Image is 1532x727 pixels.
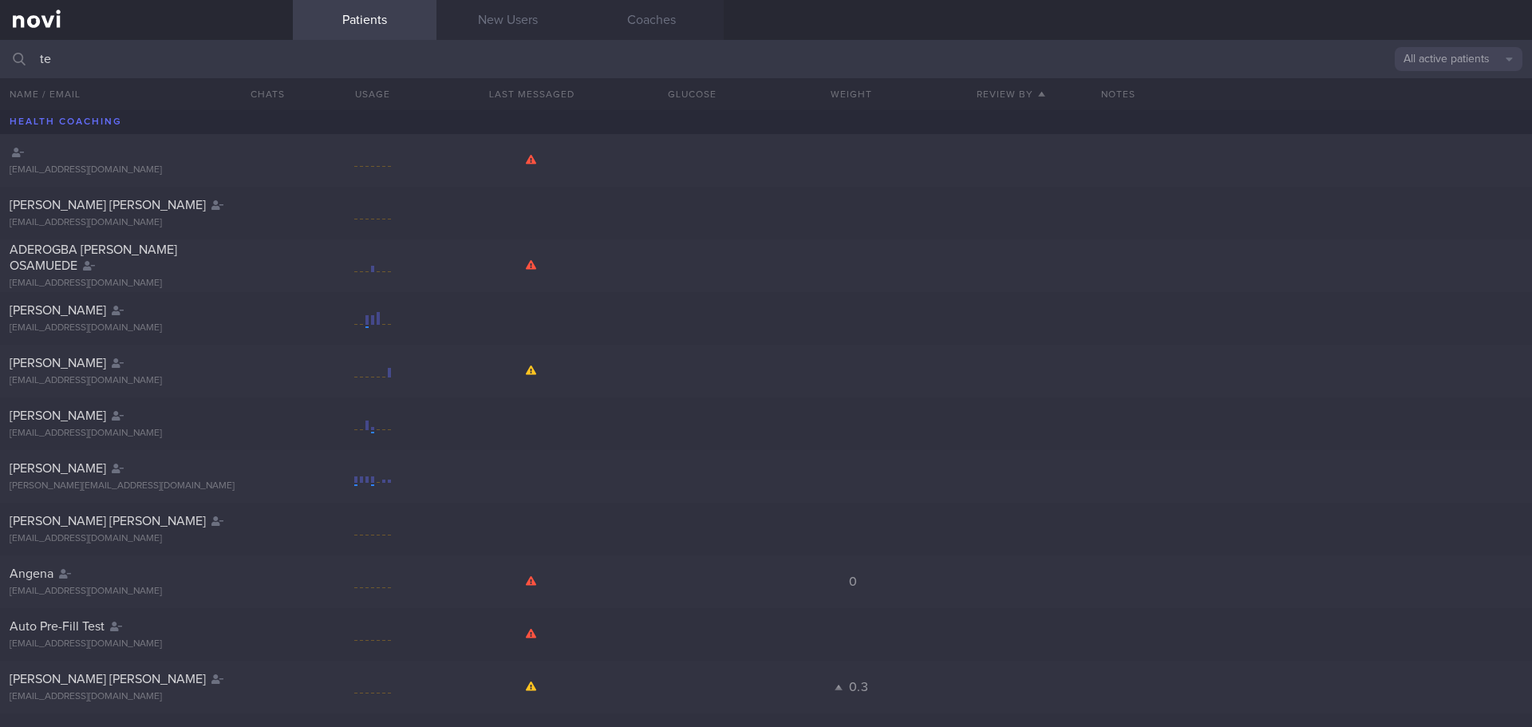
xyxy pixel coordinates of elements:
span: [PERSON_NAME] [10,409,106,422]
span: [PERSON_NAME] [PERSON_NAME] [10,673,206,686]
button: Glucose [612,78,772,110]
div: [EMAIL_ADDRESS][DOMAIN_NAME] [10,217,283,229]
div: [EMAIL_ADDRESS][DOMAIN_NAME] [10,691,283,703]
span: Auto Pre-Fill Test [10,620,105,633]
div: [EMAIL_ADDRESS][DOMAIN_NAME] [10,278,283,290]
span: Angena [10,567,53,580]
span: 0.3 [849,681,869,693]
button: Last Messaged [452,78,612,110]
div: [EMAIL_ADDRESS][DOMAIN_NAME] [10,428,283,440]
span: [PERSON_NAME] [10,357,106,369]
div: [EMAIL_ADDRESS][DOMAIN_NAME] [10,375,283,387]
span: [PERSON_NAME] [10,462,106,475]
span: ADEROGBA [PERSON_NAME] OSAMUEDE [10,243,177,272]
button: Review By [931,78,1091,110]
span: [PERSON_NAME] [PERSON_NAME] [10,515,206,527]
button: Weight [772,78,931,110]
div: [EMAIL_ADDRESS][DOMAIN_NAME] [10,586,283,598]
div: [PERSON_NAME][EMAIL_ADDRESS][DOMAIN_NAME] [10,480,283,492]
span: 0 [849,575,858,588]
span: [PERSON_NAME] [10,304,106,317]
div: [EMAIL_ADDRESS][DOMAIN_NAME] [10,533,283,545]
span: [PERSON_NAME] [PERSON_NAME] [10,199,206,211]
div: Notes [1092,78,1532,110]
div: [EMAIL_ADDRESS][DOMAIN_NAME] [10,322,283,334]
div: Usage [293,78,452,110]
div: [EMAIL_ADDRESS][DOMAIN_NAME] [10,638,283,650]
button: All active patients [1395,47,1522,71]
button: Chats [229,78,293,110]
div: [EMAIL_ADDRESS][DOMAIN_NAME] [10,164,283,176]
